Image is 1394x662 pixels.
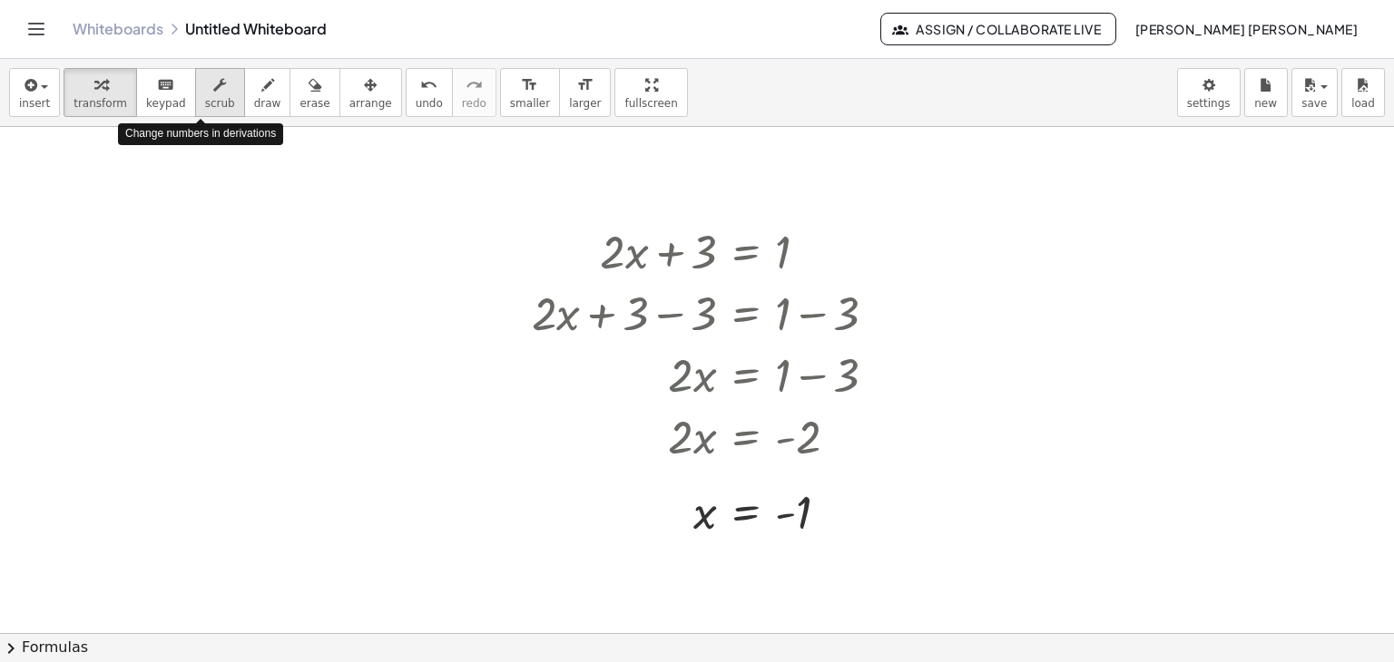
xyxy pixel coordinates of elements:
span: arrange [349,97,392,110]
button: Toggle navigation [22,15,51,44]
span: keypad [146,97,186,110]
span: larger [569,97,601,110]
span: draw [254,97,281,110]
i: keyboard [157,74,174,96]
span: Assign / Collaborate Live [896,21,1102,37]
i: undo [420,74,437,96]
span: insert [19,97,50,110]
button: erase [290,68,339,117]
button: undoundo [406,68,453,117]
span: transform [74,97,127,110]
button: keyboardkeypad [136,68,196,117]
span: redo [462,97,486,110]
button: redoredo [452,68,496,117]
span: settings [1187,97,1231,110]
div: Change numbers in derivations [118,123,283,144]
i: format_size [521,74,538,96]
button: settings [1177,68,1241,117]
button: arrange [339,68,402,117]
button: new [1244,68,1288,117]
button: save [1291,68,1338,117]
button: format_sizelarger [559,68,611,117]
a: Whiteboards [73,20,163,38]
button: fullscreen [614,68,687,117]
button: transform [64,68,137,117]
span: [PERSON_NAME] [PERSON_NAME] [1134,21,1358,37]
button: Assign / Collaborate Live [880,13,1117,45]
span: smaller [510,97,550,110]
button: draw [244,68,291,117]
span: erase [299,97,329,110]
span: fullscreen [624,97,677,110]
span: new [1254,97,1277,110]
button: insert [9,68,60,117]
button: load [1341,68,1385,117]
span: load [1351,97,1375,110]
span: save [1301,97,1327,110]
span: undo [416,97,443,110]
i: format_size [576,74,594,96]
button: scrub [195,68,245,117]
button: [PERSON_NAME] [PERSON_NAME] [1120,13,1372,45]
span: scrub [205,97,235,110]
i: redo [466,74,483,96]
button: format_sizesmaller [500,68,560,117]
